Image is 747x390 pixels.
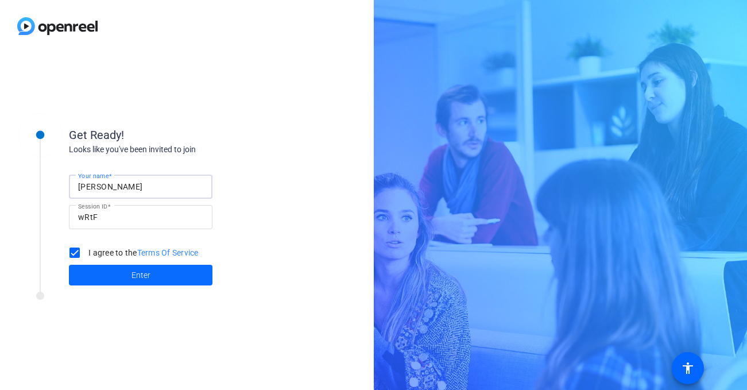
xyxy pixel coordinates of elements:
mat-icon: accessibility [681,361,695,375]
label: I agree to the [86,247,199,258]
div: Get Ready! [69,126,299,144]
mat-label: Your name [78,172,109,179]
button: Enter [69,265,212,285]
span: Enter [131,269,150,281]
mat-label: Session ID [78,203,107,210]
a: Terms Of Service [137,248,199,257]
div: Looks like you've been invited to join [69,144,299,156]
